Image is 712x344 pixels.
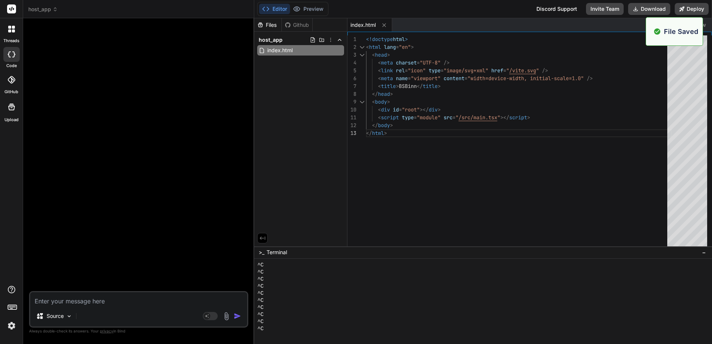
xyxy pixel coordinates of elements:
[347,129,356,137] div: 13
[357,98,367,106] div: Click to collapse the range.
[375,51,387,58] span: head
[675,3,709,15] button: Deploy
[420,59,441,66] span: "UTF-8"
[347,51,356,59] div: 3
[402,106,420,113] span: "root"
[441,67,444,74] span: =
[653,26,661,37] img: alert
[347,82,356,90] div: 7
[257,276,264,283] span: ^C
[497,114,500,121] span: "
[396,67,405,74] span: rel
[347,59,356,67] div: 4
[3,38,19,44] label: threads
[267,46,293,55] span: index.html
[527,114,530,121] span: >
[347,106,356,114] div: 10
[347,114,356,121] div: 11
[257,290,264,297] span: ^C
[4,117,19,123] label: Upload
[378,59,381,66] span: <
[366,44,369,50] span: <
[290,4,327,14] button: Preview
[381,59,393,66] span: meta
[347,90,356,98] div: 8
[347,35,356,43] div: 1
[257,325,264,332] span: ^C
[254,21,281,29] div: Files
[366,36,393,42] span: <!doctype
[396,75,408,82] span: name
[405,67,408,74] span: =
[384,130,387,136] span: >
[532,3,582,15] div: Discord Support
[375,98,387,105] span: body
[387,98,390,105] span: >
[393,36,405,42] span: html
[393,106,399,113] span: id
[390,122,393,129] span: >
[506,67,509,74] span: "
[347,75,356,82] div: 6
[444,59,450,66] span: />
[381,75,393,82] span: meta
[372,91,378,97] span: </
[6,63,17,69] label: code
[429,67,441,74] span: type
[234,312,241,320] img: icon
[396,83,399,89] span: >
[378,106,381,113] span: <
[357,51,367,59] div: Click to collapse the range.
[378,67,381,74] span: <
[396,59,417,66] span: charset
[411,75,441,82] span: "viewport"
[381,83,396,89] span: title
[491,67,503,74] span: href
[399,83,417,89] span: BSBinn
[347,98,356,106] div: 9
[509,114,527,121] span: script
[257,262,264,269] span: ^C
[378,91,390,97] span: head
[438,106,441,113] span: >
[259,249,264,256] span: >_
[396,44,399,50] span: =
[509,67,536,74] span: /vite.svg
[423,83,438,89] span: title
[411,44,414,50] span: >
[399,44,411,50] span: "en"
[399,106,402,113] span: =
[257,283,264,290] span: ^C
[378,75,381,82] span: <
[444,114,453,121] span: src
[257,311,264,318] span: ^C
[369,44,381,50] span: html
[408,67,426,74] span: "icon"
[500,114,509,121] span: ></
[378,114,381,121] span: <
[5,319,18,332] img: settings
[257,269,264,276] span: ^C
[100,329,113,333] span: privacy
[587,75,593,82] span: />
[387,51,390,58] span: >
[456,114,459,121] span: "
[408,75,411,82] span: =
[357,43,367,51] div: Click to collapse the range.
[503,67,506,74] span: =
[366,130,372,136] span: </
[257,297,264,304] span: ^C
[464,75,467,82] span: =
[257,304,264,311] span: ^C
[417,83,423,89] span: </
[350,21,376,29] span: index.html
[700,246,708,258] button: −
[372,130,384,136] span: html
[459,114,497,121] span: /src/main.tsx
[47,312,64,320] p: Source
[372,51,375,58] span: <
[444,75,464,82] span: content
[28,6,58,13] span: host_app
[438,83,441,89] span: >
[381,114,399,121] span: script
